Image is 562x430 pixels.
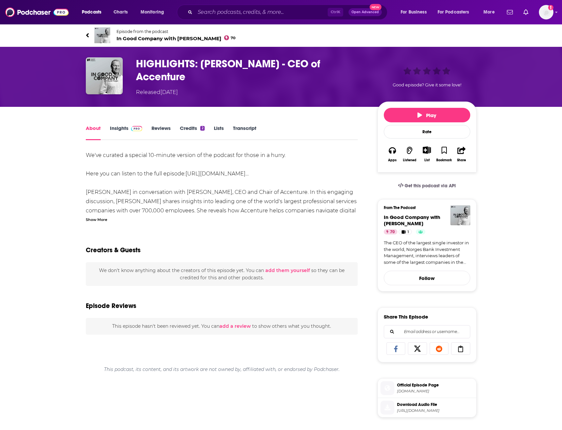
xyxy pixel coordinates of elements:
[195,7,328,17] input: Search podcasts, credits, & more...
[438,8,469,17] span: For Podcasters
[77,7,110,17] button: open menu
[408,229,409,235] span: 1
[180,125,204,140] a: Credits2
[397,382,474,388] span: Official Episode Page
[370,4,381,10] span: New
[483,8,495,17] span: More
[185,170,249,177] a: [URL][DOMAIN_NAME]…
[420,146,434,154] button: Show More Button
[86,302,136,310] h3: Episode Reviews
[539,5,553,19] span: Logged in as MegnaMakan
[548,5,553,10] svg: Email not verified
[453,142,470,166] button: Share
[401,8,427,17] span: For Business
[418,142,435,166] div: Show More ButtonList
[403,158,416,162] div: Listened
[82,8,101,17] span: Podcasts
[401,142,418,166] button: Listened
[384,142,401,166] button: Apps
[86,27,477,43] a: In Good Company with Nicolai TangenEpisode from the podcastIn Good Company with [PERSON_NAME]70
[86,246,141,254] h2: Creators & Guests
[436,158,452,162] div: Bookmark
[109,7,132,17] a: Charts
[424,158,430,162] div: List
[86,57,123,94] img: HIGHLIGHTS: Julie Sweet - CEO of Accenture
[539,5,553,19] button: Show profile menu
[136,7,173,17] button: open menu
[214,125,224,140] a: Lists
[5,6,69,18] img: Podchaser - Follow, Share and Rate Podcasts
[380,401,474,415] a: Download Audio File[URL][DOMAIN_NAME]
[110,125,143,140] a: InsightsPodchaser Pro
[136,88,178,96] div: Released [DATE]
[99,267,345,281] span: We don't know anything about the creators of this episode yet . You can so they can be credited f...
[451,342,470,355] a: Copy Link
[399,229,412,234] a: 1
[405,183,456,189] span: Get this podcast via API
[265,268,310,273] button: add them yourself
[417,112,436,118] span: Play
[94,27,110,43] img: In Good Company with Nicolai Tangen
[112,323,331,329] span: This episode hasn't been reviewed yet. You can to show others what you thought.
[116,35,236,42] span: In Good Company with [PERSON_NAME]
[151,125,171,140] a: Reviews
[384,205,465,210] h3: From The Podcast
[521,7,531,18] a: Show notifications dropdown
[389,325,465,338] input: Email address or username...
[457,158,466,162] div: Share
[380,381,474,395] a: Official Episode Page[DOMAIN_NAME]
[397,408,474,413] span: https://sphinx.acast.com/p/open/s/622618c7057f3400120d15db/e/677fcd04eb866f21097c86b5/media.mp3
[384,271,470,285] button: Follow
[384,125,470,138] div: Rate
[384,325,470,338] div: Search followers
[231,37,236,40] span: 70
[86,125,101,140] a: About
[183,5,394,20] div: Search podcasts, credits, & more...
[116,29,236,34] span: Episode from the podcast
[393,82,461,87] span: Good episode? Give it some love!
[328,8,343,16] span: Ctrl K
[397,389,474,394] span: shows.acast.com
[539,5,553,19] img: User Profile
[351,11,379,14] span: Open Advanced
[219,322,251,330] button: add a review
[386,342,406,355] a: Share on Facebook
[479,7,503,17] button: open menu
[384,314,428,320] h3: Share This Episode
[397,402,474,408] span: Download Audio File
[348,8,382,16] button: Open AdvancedNew
[131,126,143,131] img: Podchaser Pro
[384,214,440,227] span: In Good Company with [PERSON_NAME]
[136,57,367,83] h1: HIGHLIGHTS: Julie Sweet - CEO of Accenture
[384,214,440,227] a: In Good Company with Nicolai Tangen
[450,205,470,225] img: In Good Company with Nicolai Tangen
[86,151,358,400] div: We've curated a special 10-minute version of the podcast for those in a hurry. Here you can liste...
[388,158,397,162] div: Apps
[200,126,204,131] div: 2
[393,178,461,194] a: Get this podcast via API
[436,142,453,166] button: Bookmark
[114,8,128,17] span: Charts
[504,7,515,18] a: Show notifications dropdown
[408,342,427,355] a: Share on X/Twitter
[384,240,470,265] a: The CEO of the largest single investor in the world, Norges Bank Investment Management, interview...
[384,229,397,234] a: 70
[430,342,449,355] a: Share on Reddit
[141,8,164,17] span: Monitoring
[390,229,395,235] span: 70
[396,7,435,17] button: open menu
[433,7,479,17] button: open menu
[86,361,358,378] div: This podcast, its content, and its artwork are not owned by, affiliated with, or endorsed by Podc...
[233,125,256,140] a: Transcript
[384,108,470,122] button: Play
